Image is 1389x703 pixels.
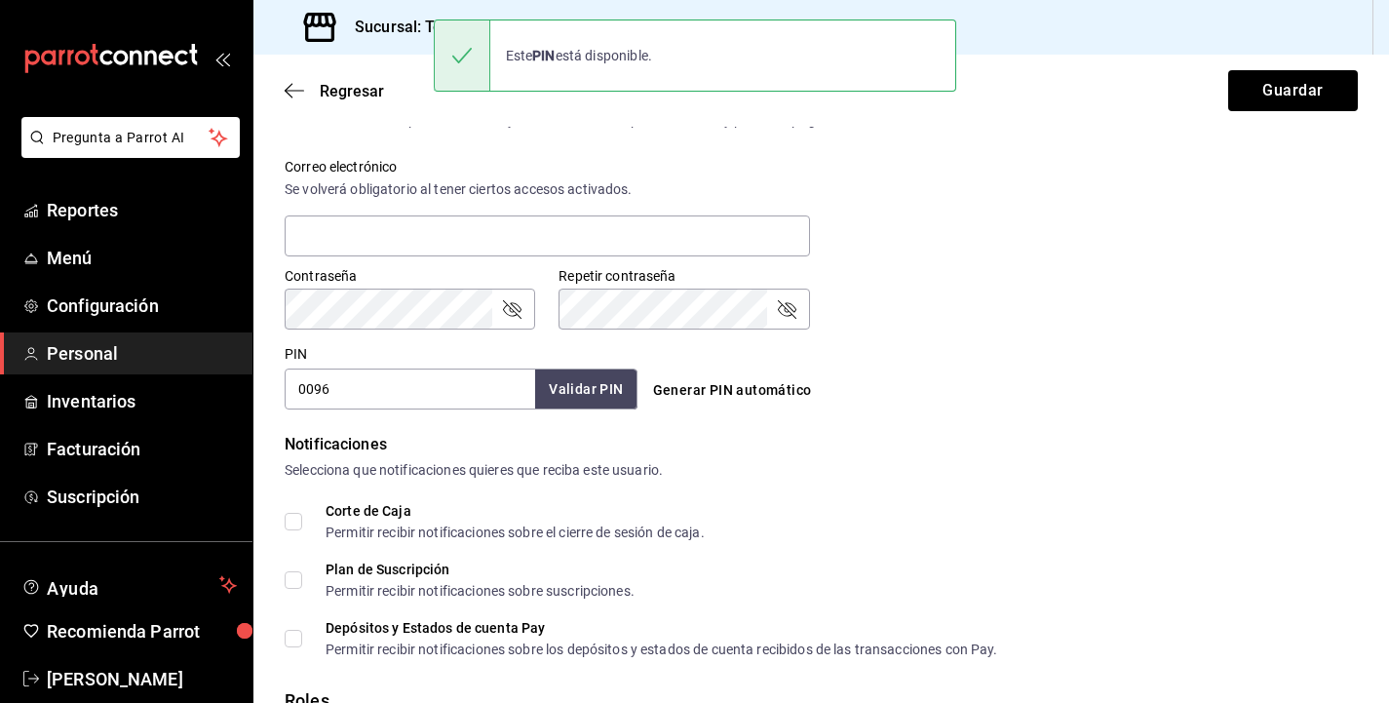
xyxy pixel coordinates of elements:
[47,340,237,367] span: Personal
[47,293,237,319] span: Configuración
[326,504,705,518] div: Corte de Caja
[559,269,809,283] label: Repetir contraseña
[285,269,535,283] label: Contraseña
[339,16,905,39] h3: Sucursal: Toco Cafe ([GEOGRAPHIC_DATA][PERSON_NAME][PERSON_NAME])
[47,666,237,692] span: [PERSON_NAME]
[326,563,635,576] div: Plan de Suscripción
[490,34,668,77] div: Este está disponible.
[645,372,820,409] button: Generar PIN automático
[285,82,384,100] button: Regresar
[326,643,998,656] div: Permitir recibir notificaciones sobre los depósitos y estados de cuenta recibidos de las transacc...
[47,245,237,271] span: Menú
[47,436,237,462] span: Facturación
[532,48,555,63] strong: PIN
[326,621,998,635] div: Depósitos y Estados de cuenta Pay
[47,388,237,414] span: Inventarios
[285,160,810,174] label: Correo electrónico
[1228,70,1358,111] button: Guardar
[53,128,210,148] span: Pregunta a Parrot AI
[326,526,705,539] div: Permitir recibir notificaciones sobre el cierre de sesión de caja.
[14,141,240,162] a: Pregunta a Parrot AI
[285,347,307,361] label: PIN
[535,370,637,410] button: Validar PIN
[326,113,930,127] div: Los usuarios podrán acceder y utilizar la terminal para visualizar y procesar pagos de sus órdenes.
[47,573,212,597] span: Ayuda
[285,433,1358,456] div: Notificaciones
[47,618,237,644] span: Recomienda Parrot
[320,82,384,100] span: Regresar
[775,297,798,321] button: passwordField
[285,179,810,200] div: Se volverá obligatorio al tener ciertos accesos activados.
[285,369,535,410] input: 3 a 6 dígitos
[326,584,635,598] div: Permitir recibir notificaciones sobre suscripciones.
[47,484,237,510] span: Suscripción
[214,51,230,66] button: open_drawer_menu
[285,460,1358,481] div: Selecciona que notificaciones quieres que reciba este usuario.
[47,197,237,223] span: Reportes
[500,297,523,321] button: passwordField
[21,117,240,158] button: Pregunta a Parrot AI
